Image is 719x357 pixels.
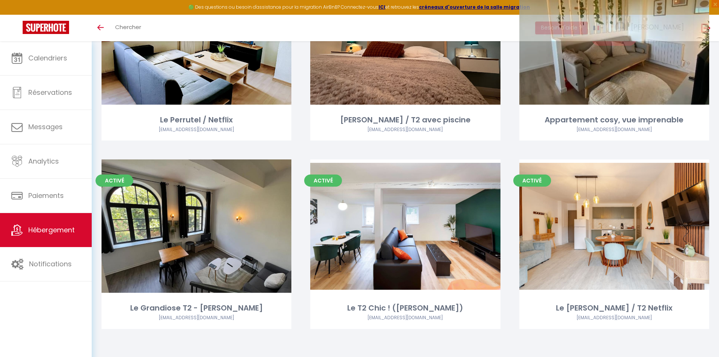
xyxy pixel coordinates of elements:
span: Activé [513,175,551,187]
img: Super Booking [23,21,69,34]
span: Activé [304,175,342,187]
span: Messages [28,122,63,131]
span: [PERSON_NAME] [631,22,684,32]
a: créneaux d'ouverture de la salle migration [419,4,530,10]
div: Le [PERSON_NAME] / T2 Netflix [519,302,709,314]
div: Airbnb [102,314,291,321]
div: Le T2 Chic ! ([PERSON_NAME]) [310,302,500,314]
a: ICI [379,4,385,10]
button: Ouvrir le widget de chat LiveChat [6,3,29,26]
button: Besoin d'aide ? [535,22,588,34]
span: Réservations [28,88,72,97]
div: Le Perrutel / Netflix [102,114,291,126]
span: Hébergement [28,225,75,235]
img: ... [615,22,626,33]
span: Chercher [115,23,141,31]
span: Notifications [29,259,72,269]
a: Chercher [109,15,147,41]
span: Paiements [28,191,64,200]
span: Analytics [28,156,59,166]
div: Appartement cosy, vue imprenable [519,114,709,126]
div: Airbnb [310,314,500,321]
span: Activé [95,175,133,187]
img: logout [701,23,711,32]
div: [PERSON_NAME] / T2 avec piscine [310,114,500,126]
div: Le Grandiose T2 - [PERSON_NAME] [102,302,291,314]
a: ... [PERSON_NAME] [609,15,693,41]
div: Airbnb [519,126,709,133]
div: Airbnb [310,126,500,133]
div: Airbnb [519,314,709,321]
span: Calendriers [28,53,67,63]
div: Airbnb [102,126,291,133]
